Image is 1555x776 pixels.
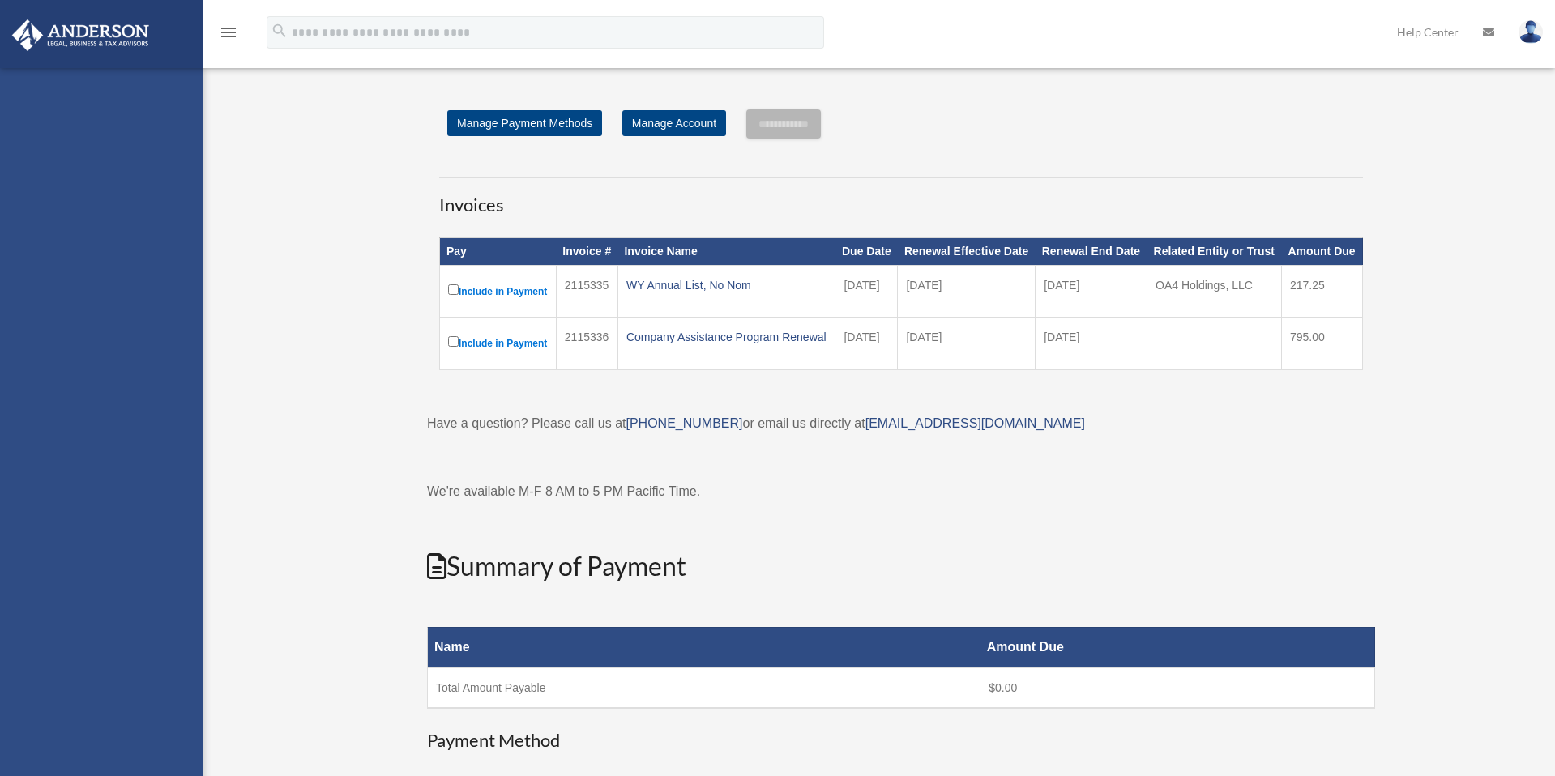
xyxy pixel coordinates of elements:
[448,336,459,347] input: Include in Payment
[219,28,238,42] a: menu
[1281,317,1362,369] td: 795.00
[980,667,1375,708] td: $0.00
[865,416,1085,430] a: [EMAIL_ADDRESS][DOMAIN_NAME]
[1147,238,1282,266] th: Related Entity or Trust
[626,326,827,348] div: Company Assistance Program Renewal
[448,281,548,301] label: Include in Payment
[898,238,1036,266] th: Renewal Effective Date
[219,23,238,42] i: menu
[427,728,1375,753] h3: Payment Method
[1519,20,1543,44] img: User Pic
[835,317,898,369] td: [DATE]
[1036,238,1147,266] th: Renewal End Date
[439,177,1363,218] h3: Invoices
[898,265,1036,317] td: [DATE]
[835,238,898,266] th: Due Date
[1147,265,1282,317] td: OA4 Holdings, LLC
[440,238,557,266] th: Pay
[835,265,898,317] td: [DATE]
[448,333,548,353] label: Include in Payment
[980,627,1375,667] th: Amount Due
[898,317,1036,369] td: [DATE]
[626,416,742,430] a: [PHONE_NUMBER]
[271,22,288,40] i: search
[7,19,154,51] img: Anderson Advisors Platinum Portal
[427,548,1375,585] h2: Summary of Payment
[556,317,617,369] td: 2115336
[1281,265,1362,317] td: 217.25
[617,238,835,266] th: Invoice Name
[427,412,1375,435] p: Have a question? Please call us at or email us directly at
[428,627,980,667] th: Name
[622,110,726,136] a: Manage Account
[626,274,827,296] div: WY Annual List, No Nom
[556,238,617,266] th: Invoice #
[448,284,459,295] input: Include in Payment
[427,480,1375,503] p: We're available M-F 8 AM to 5 PM Pacific Time.
[556,265,617,317] td: 2115335
[447,110,602,136] a: Manage Payment Methods
[428,667,980,708] td: Total Amount Payable
[1281,238,1362,266] th: Amount Due
[1036,317,1147,369] td: [DATE]
[1036,265,1147,317] td: [DATE]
